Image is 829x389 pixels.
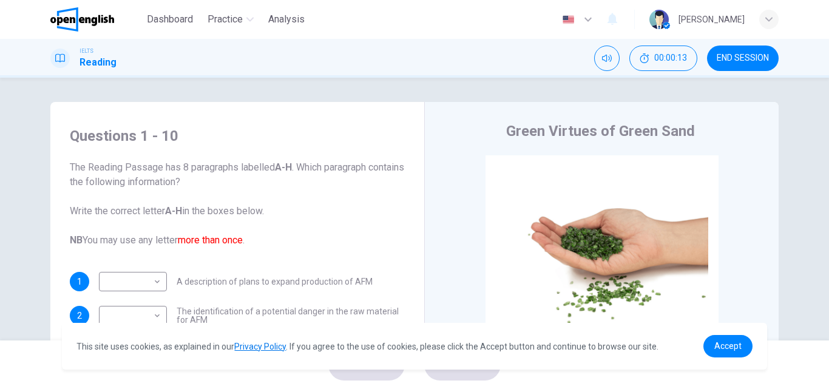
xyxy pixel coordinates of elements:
img: OpenEnglish logo [50,7,114,32]
span: 2 [77,311,82,320]
button: Practice [203,8,259,30]
img: Profile picture [649,10,669,29]
span: A description of plans to expand production of AFM [177,277,373,286]
span: 1 [77,277,82,286]
span: Accept [714,341,742,351]
a: Privacy Policy [234,342,286,351]
span: The identification of a potential danger in the raw material for AFM [177,307,405,324]
b: A-H [275,161,292,173]
h1: Reading [80,55,117,70]
span: Analysis [268,12,305,27]
button: 00:00:13 [629,46,697,71]
h4: Questions 1 - 10 [70,126,405,146]
span: This site uses cookies, as explained in our . If you agree to the use of cookies, please click th... [76,342,658,351]
div: Mute [594,46,620,71]
div: cookieconsent [62,323,766,370]
a: OpenEnglish logo [50,7,142,32]
span: 00:00:13 [654,53,687,63]
b: NB [70,234,83,246]
a: dismiss cookie message [703,335,753,357]
span: The Reading Passage has 8 paragraphs labelled . Which paragraph contains the following informatio... [70,160,405,248]
h4: Green Virtues of Green Sand [506,121,695,141]
button: Dashboard [142,8,198,30]
b: A-H [165,205,182,217]
button: END SESSION [707,46,779,71]
span: END SESSION [717,53,769,63]
font: more than once [178,234,243,246]
div: Hide [629,46,697,71]
img: en [561,15,576,24]
span: IELTS [80,47,93,55]
div: [PERSON_NAME] [678,12,745,27]
span: Practice [208,12,243,27]
button: Analysis [263,8,310,30]
span: Dashboard [147,12,193,27]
